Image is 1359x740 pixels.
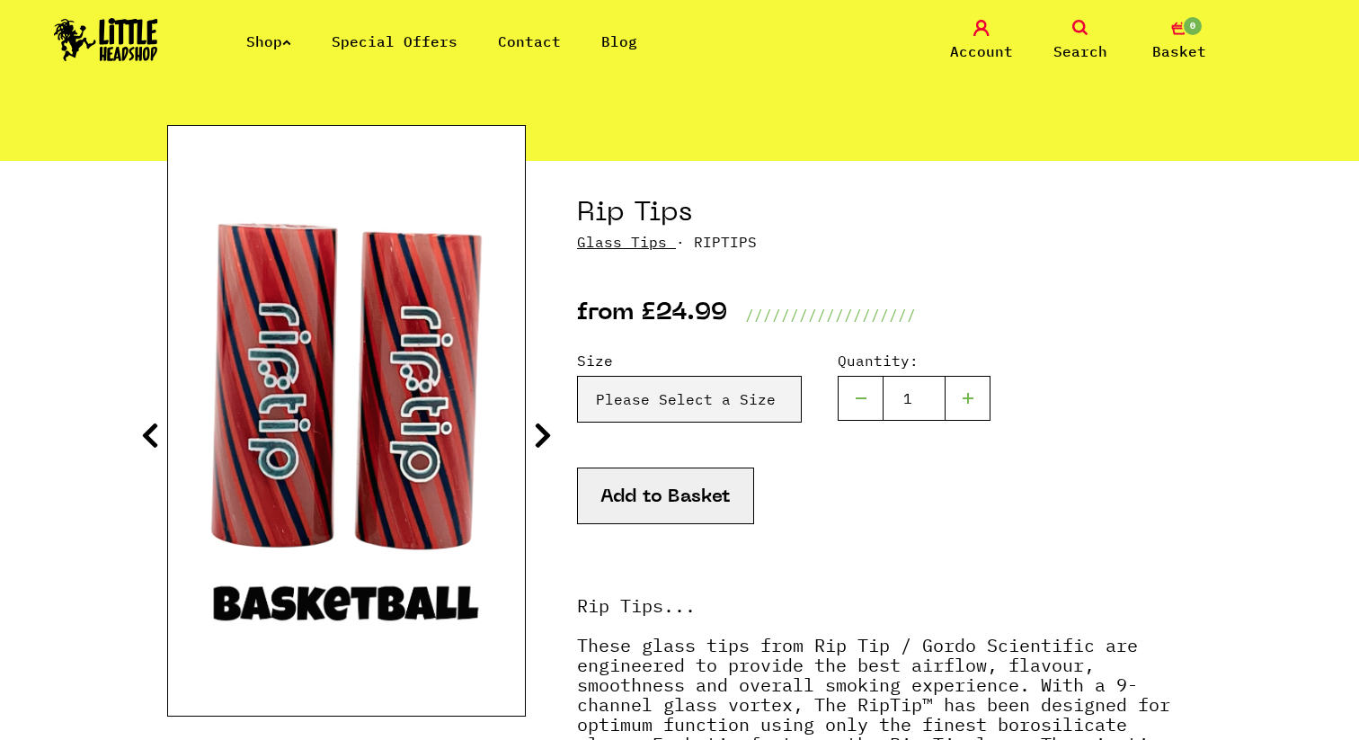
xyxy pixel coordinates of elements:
[1152,40,1206,62] span: Basket
[332,32,457,50] a: Special Offers
[577,197,1192,231] h1: Rip Tips
[883,376,946,421] input: 1
[1035,20,1125,62] a: Search
[745,304,916,325] p: ///////////////////
[577,468,754,524] button: Add to Basket
[838,350,990,371] label: Quantity:
[577,350,802,371] label: Size
[1182,15,1204,37] span: 0
[577,304,727,325] p: from £24.99
[577,233,667,251] a: Glass Tips
[950,40,1013,62] span: Account
[54,18,158,61] img: Little Head Shop Logo
[601,32,637,50] a: Blog
[1053,40,1107,62] span: Search
[246,32,291,50] a: Shop
[168,198,525,644] img: Rip Tips image 20
[1134,20,1224,62] a: 0 Basket
[498,32,561,50] a: Contact
[577,231,1192,253] p: · RIPTIPS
